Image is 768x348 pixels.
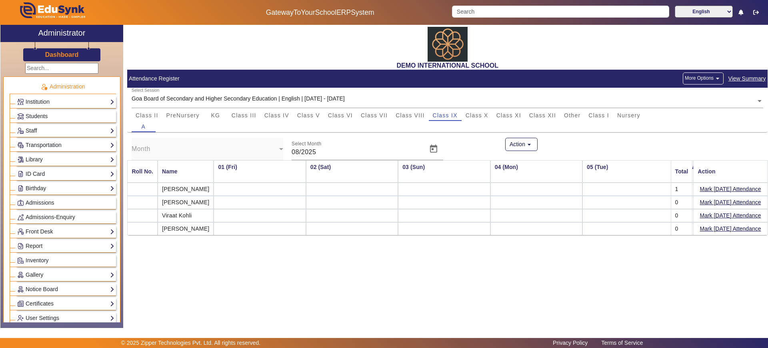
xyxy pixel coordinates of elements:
[166,113,200,118] span: PreNursery
[466,113,488,118] span: Class X
[452,6,669,18] input: Search
[728,74,766,83] span: View Summary
[158,183,214,196] mat-cell: [PERSON_NAME]
[525,141,533,149] mat-icon: arrow_drop_down
[670,222,692,235] mat-cell: 0
[670,160,692,183] mat-header-cell: Total
[26,199,54,206] span: Admissions
[142,124,146,129] span: A
[158,160,214,183] mat-header-cell: Name
[670,196,692,209] mat-cell: 0
[17,198,114,207] a: Admissions
[496,113,521,118] span: Class XI
[232,113,256,118] span: Class III
[38,28,86,38] h2: Administrator
[549,338,592,348] a: Privacy Policy
[132,95,345,103] div: Goa Board of Secondary and Higher Secondary Education | English | [DATE] - [DATE]
[18,200,24,206] img: Admissions.png
[121,339,261,347] p: © 2025 Zipper Technologies Pvt. Ltd. All rights reserved.
[505,138,538,151] button: Action
[17,112,114,121] a: Students
[433,113,458,118] span: Class IX
[328,113,353,118] span: Class VI
[699,197,762,207] button: Mark [DATE] Attendance
[18,257,24,264] img: Inventory.png
[18,214,24,220] img: Behavior-reports.png
[214,160,306,183] th: 01 (Fri)
[617,113,640,118] span: Nursery
[18,113,24,119] img: Students.png
[127,62,768,69] h2: DEMO INTERNATIONAL SCHOOL
[211,113,220,118] span: KG
[17,213,114,222] a: Admissions-Enquiry
[292,141,322,146] mat-label: Select Month
[26,113,48,119] span: Students
[136,113,158,118] span: Class II
[699,184,762,194] button: Mark [DATE] Attendance
[45,51,79,58] h3: Dashboard
[588,113,609,118] span: Class I
[490,160,582,183] th: 04 (Mon)
[428,27,468,62] img: abdd4561-dfa5-4bc5-9f22-bd710a8d2831
[297,113,320,118] span: Class V
[582,160,674,183] th: 05 (Tue)
[10,82,116,91] p: Administration
[699,224,762,234] button: Mark [DATE] Attendance
[396,113,424,118] span: Class VIII
[699,211,762,221] button: Mark [DATE] Attendance
[714,74,722,82] mat-icon: arrow_drop_down
[26,257,49,264] span: Inventory
[670,209,692,222] mat-cell: 0
[158,196,214,209] mat-cell: [PERSON_NAME]
[398,160,490,183] th: 03 (Sun)
[25,63,98,74] input: Search...
[196,8,444,17] h5: GatewayToYourSchoolERPSystem
[597,338,647,348] a: Terms of Service
[40,83,48,91] img: Administration.png
[529,113,556,118] span: Class XII
[564,113,580,118] span: Other
[683,72,724,84] button: More Options
[670,183,692,196] mat-cell: 1
[17,256,114,265] a: Inventory
[45,50,79,59] a: Dashboard
[127,160,158,183] mat-header-cell: Roll No.
[264,113,289,118] span: Class IV
[694,160,768,183] mat-header-cell: Action
[361,113,388,118] span: Class VII
[424,139,443,159] button: Open calendar
[132,87,159,94] div: Select Session
[158,209,214,222] mat-cell: Viraat Kohli
[26,214,75,220] span: Admissions-Enquiry
[127,70,768,88] mat-card-header: Attendance Register
[306,160,398,183] th: 02 (Sat)
[158,222,214,235] mat-cell: [PERSON_NAME]
[0,25,123,42] a: Administrator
